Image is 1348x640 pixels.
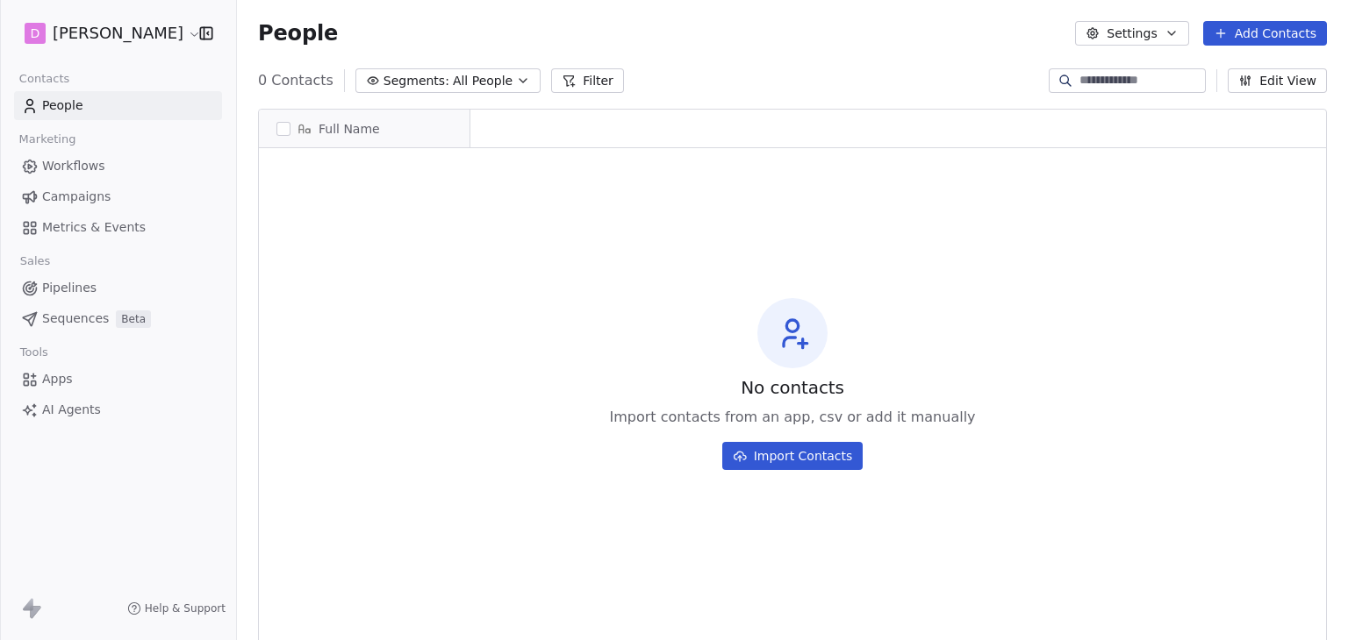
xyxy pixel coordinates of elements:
[42,96,83,115] span: People
[259,110,470,147] div: Full Name
[42,370,73,388] span: Apps
[14,304,222,333] a: SequencesBeta
[42,157,105,175] span: Workflows
[14,213,222,242] a: Metrics & Events
[14,91,222,120] a: People
[145,601,226,615] span: Help & Support
[42,401,101,419] span: AI Agents
[741,375,844,400] span: No contacts
[14,182,222,211] a: Campaigns
[127,601,226,615] a: Help & Support
[14,365,222,394] a: Apps
[319,120,380,138] span: Full Name
[21,18,187,48] button: D[PERSON_NAME]
[609,407,975,428] span: Import contacts from an app, csv or add it manually
[722,435,864,470] a: Import Contacts
[1203,21,1327,46] button: Add Contacts
[116,310,151,328] span: Beta
[1228,68,1327,93] button: Edit View
[259,148,470,630] div: grid
[53,22,183,45] span: [PERSON_NAME]
[11,126,83,153] span: Marketing
[14,152,222,181] a: Workflows
[14,274,222,302] a: Pipelines
[31,25,40,42] span: D
[384,72,449,90] span: Segments:
[1075,21,1188,46] button: Settings
[42,309,109,328] span: Sequences
[258,70,333,91] span: 0 Contacts
[14,395,222,424] a: AI Agents
[551,68,624,93] button: Filter
[42,218,146,237] span: Metrics & Events
[12,339,55,366] span: Tools
[11,66,77,92] span: Contacts
[453,72,513,90] span: All People
[12,248,58,274] span: Sales
[42,279,97,297] span: Pipelines
[42,188,111,206] span: Campaigns
[258,20,338,46] span: People
[722,442,864,470] button: Import Contacts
